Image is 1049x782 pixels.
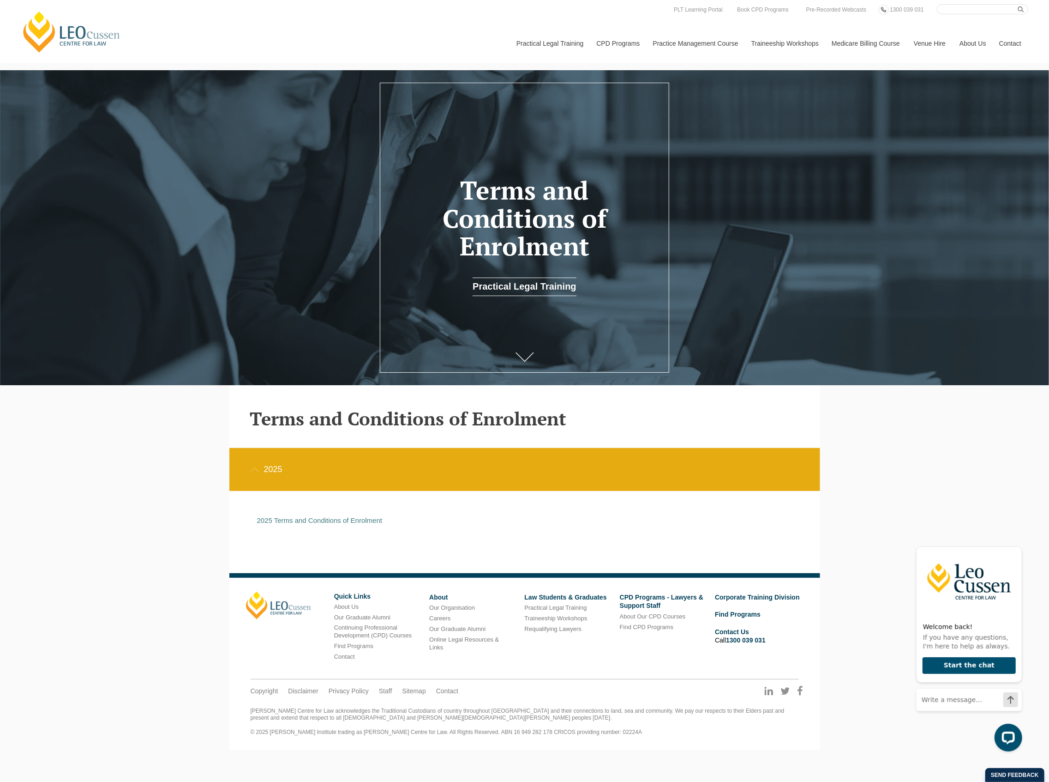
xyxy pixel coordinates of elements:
[715,626,803,646] li: Call
[429,625,486,632] a: Our Graduate Alumni
[21,10,123,54] a: [PERSON_NAME] Centre for Law
[473,278,576,296] a: Practical Legal Training
[229,448,820,491] div: 2025
[909,528,1026,759] iframe: LiveChat chat widget
[992,24,1028,63] a: Contact
[510,24,590,63] a: Practical Legal Training
[379,687,392,695] a: Staff
[744,24,825,63] a: Traineeship Workshops
[620,594,703,609] a: CPD Programs - Lawyers & Support Staff
[646,24,744,63] a: Practice Management Course
[524,615,587,622] a: Traineeship Workshops
[246,592,311,619] a: [PERSON_NAME]
[436,687,458,695] a: Contact
[735,5,791,15] a: Book CPD Programs
[620,624,673,630] a: Find CPD Programs
[250,408,799,429] h2: Terms and Conditions of Enrolment
[825,24,907,63] a: Medicare Billing Course
[715,628,749,636] a: Contact Us
[334,593,422,600] h6: Quick Links
[524,604,587,611] a: Practical Legal Training
[288,687,318,695] a: Disclaimer
[887,5,926,15] a: 1300 039 031
[524,625,581,632] a: Requalifying Lawyers
[334,653,355,660] a: Contact
[620,613,685,620] a: About Our CPD Courses
[524,594,606,601] a: Law Students & Graduates
[715,594,800,601] a: Corporate Training Division
[429,615,450,622] a: Careers
[715,611,761,618] a: Find Programs
[334,603,359,610] a: About Us
[429,604,475,611] a: Our Organisation
[726,637,766,644] a: 1300 039 031
[334,643,373,649] a: Find Programs
[329,687,369,695] a: Privacy Policy
[334,614,390,621] a: Our Graduate Alumni
[589,24,646,63] a: CPD Programs
[953,24,992,63] a: About Us
[429,594,448,601] a: About
[402,687,426,695] a: Sitemap
[334,624,412,639] a: Continuing Professional Development (CPD) Courses
[251,708,799,736] div: [PERSON_NAME] Centre for Law acknowledges the Traditional Custodians of country throughout [GEOGR...
[890,6,923,13] span: 1300 039 031
[399,176,651,261] h1: Terms and Conditions of Enrolment
[671,5,725,15] a: PLT Learning Portal
[907,24,953,63] a: Venue Hire
[251,687,278,695] a: Copyright
[257,516,383,524] a: 2025 Terms and Conditions of Enrolment
[429,636,499,651] a: Online Legal Resources & Links
[804,5,869,15] a: Pre-Recorded Webcasts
